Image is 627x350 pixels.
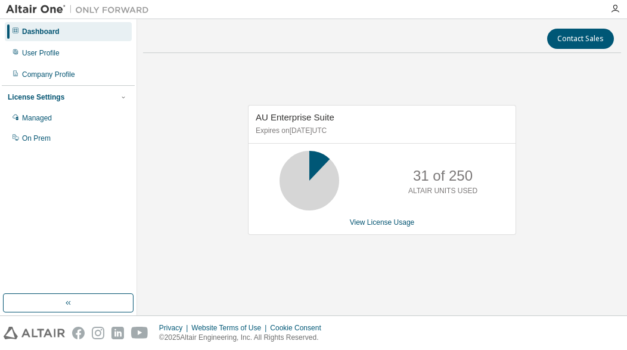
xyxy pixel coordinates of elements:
div: Privacy [159,323,191,333]
div: Dashboard [22,27,60,36]
p: ALTAIR UNITS USED [408,186,477,196]
img: instagram.svg [92,327,104,339]
img: facebook.svg [72,327,85,339]
p: Expires on [DATE] UTC [256,126,505,136]
img: linkedin.svg [111,327,124,339]
div: License Settings [8,92,64,102]
div: User Profile [22,48,60,58]
div: Managed [22,113,52,123]
a: View License Usage [350,218,415,227]
span: AU Enterprise Suite [256,112,334,122]
p: 31 of 250 [413,166,473,186]
p: © 2025 Altair Engineering, Inc. All Rights Reserved. [159,333,328,343]
div: On Prem [22,134,51,143]
img: Altair One [6,4,155,16]
img: youtube.svg [131,327,148,339]
div: Cookie Consent [270,323,328,333]
img: altair_logo.svg [4,327,65,339]
button: Contact Sales [547,29,614,49]
div: Company Profile [22,70,75,79]
div: Website Terms of Use [191,323,270,333]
